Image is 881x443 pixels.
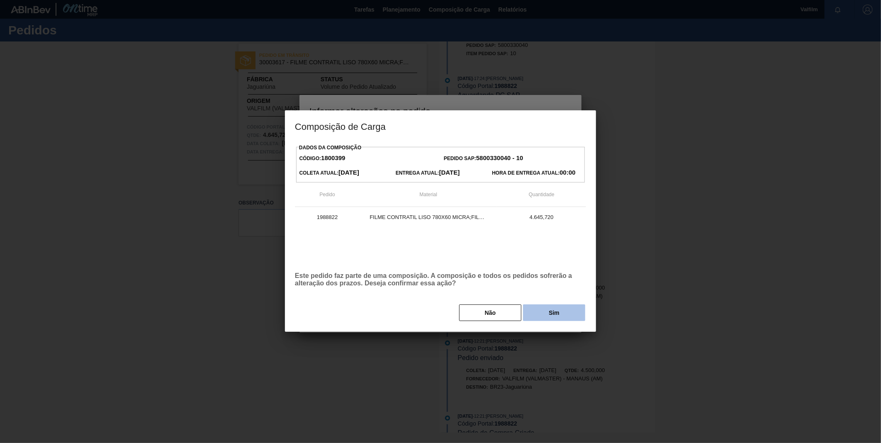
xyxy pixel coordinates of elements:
[321,154,345,161] strong: 1800399
[476,154,523,161] strong: 5800330040 - 10
[420,192,438,197] span: Material
[295,207,360,228] td: 1988822
[295,272,586,287] p: Este pedido faz parte de uma composição. A composição e todos os pedidos sofrerão a alteração dos...
[560,169,575,176] strong: 00:00
[439,169,460,176] strong: [DATE]
[299,156,346,161] span: Código:
[492,170,575,176] span: Hora de Entrega Atual:
[396,170,460,176] span: Entrega Atual:
[319,192,335,197] span: Pedido
[285,110,596,142] h3: Composição de Carga
[299,170,359,176] span: Coleta Atual:
[299,145,361,151] label: Dados da Composição
[459,304,521,321] button: Não
[444,156,523,161] span: Pedido SAP:
[360,207,497,228] td: FILME CONTRATIL LISO 780X60 MICRA;FILME
[338,169,359,176] strong: [DATE]
[497,207,586,228] td: 4.645,720
[523,304,585,321] button: Sim
[529,192,555,197] span: Quantidade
